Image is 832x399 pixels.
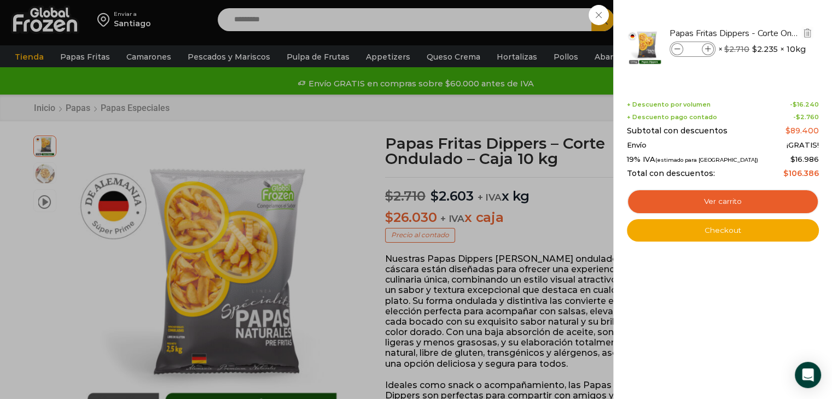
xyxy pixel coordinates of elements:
span: Envío [627,141,647,150]
span: ¡GRATIS! [787,141,819,150]
span: 19% IVA [627,155,758,164]
span: × × 10kg [718,42,806,57]
a: Eliminar Papas Fritas Dippers - Corte Ondulado - Caja 10 kg del carrito [801,27,813,40]
span: $ [796,113,800,121]
span: $ [793,101,797,108]
span: - [793,114,819,121]
span: $ [783,168,788,178]
small: (estimado para [GEOGRAPHIC_DATA]) [655,157,758,163]
span: Subtotal con descuentos [627,126,728,136]
span: Total con descuentos: [627,169,715,178]
bdi: 89.400 [786,126,819,136]
input: Product quantity [684,43,701,55]
bdi: 2.235 [752,44,778,55]
img: Eliminar Papas Fritas Dippers - Corte Ondulado - Caja 10 kg del carrito [802,28,812,38]
div: Open Intercom Messenger [795,362,821,388]
span: $ [786,126,790,136]
span: - [790,101,819,108]
a: Ver carrito [627,189,819,214]
bdi: 2.760 [796,113,819,121]
span: + Descuento por volumen [627,101,711,108]
span: + Descuento pago contado [627,114,717,121]
bdi: 2.710 [724,44,749,54]
a: Checkout [627,219,819,242]
a: Papas Fritas Dippers - Corte Ondulado - Caja 10 kg [670,27,800,39]
span: $ [790,155,795,163]
bdi: 16.240 [793,101,819,108]
span: $ [724,44,729,54]
span: $ [752,44,757,55]
bdi: 106.386 [783,168,819,178]
span: 16.986 [790,155,819,163]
